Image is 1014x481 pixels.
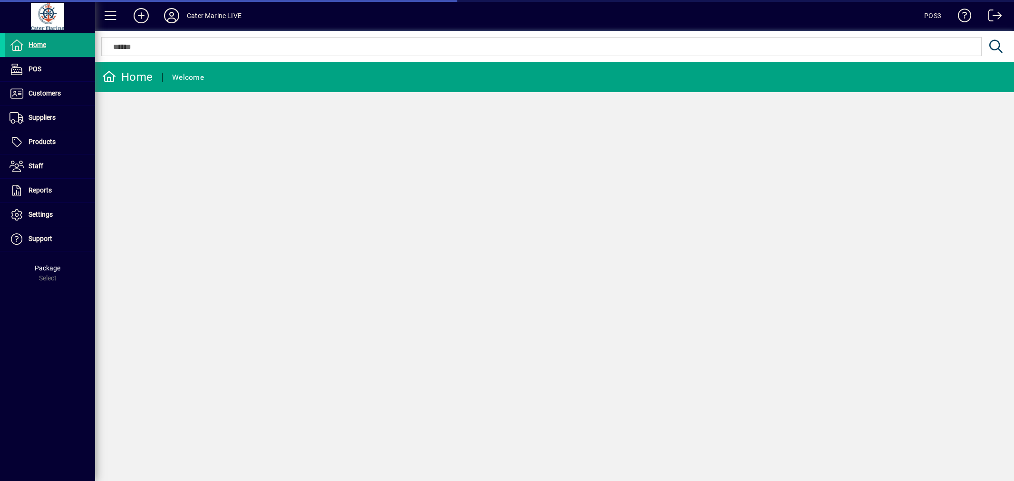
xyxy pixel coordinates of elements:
[5,154,95,178] a: Staff
[29,162,43,170] span: Staff
[29,211,53,218] span: Settings
[5,227,95,251] a: Support
[924,8,941,23] div: POS3
[102,69,153,85] div: Home
[172,70,204,85] div: Welcome
[5,130,95,154] a: Products
[5,82,95,106] a: Customers
[5,179,95,202] a: Reports
[29,138,56,145] span: Products
[187,8,241,23] div: Cater Marine LIVE
[29,65,41,73] span: POS
[5,58,95,81] a: POS
[981,2,1002,33] a: Logout
[5,106,95,130] a: Suppliers
[29,114,56,121] span: Suppliers
[29,89,61,97] span: Customers
[5,203,95,227] a: Settings
[35,264,60,272] span: Package
[126,7,156,24] button: Add
[29,186,52,194] span: Reports
[29,41,46,48] span: Home
[156,7,187,24] button: Profile
[29,235,52,242] span: Support
[951,2,972,33] a: Knowledge Base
